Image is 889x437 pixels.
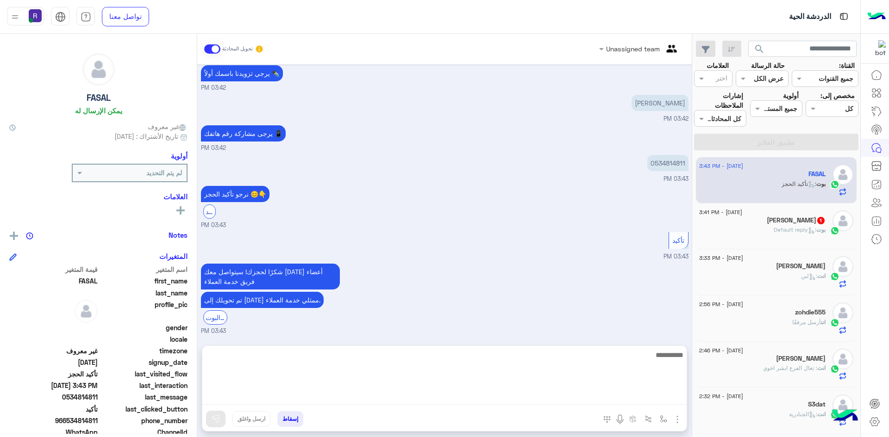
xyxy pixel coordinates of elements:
p: 30/8/2025, 3:42 PM [201,65,283,81]
img: WhatsApp [830,272,839,281]
span: : تأكيد الحجز [782,180,816,187]
span: 03:43 PM [201,221,226,230]
p: 30/8/2025, 3:42 PM [632,95,689,111]
button: ارسل واغلق [232,411,270,427]
span: gender [100,323,188,332]
img: defaultAdmin.png [833,349,853,369]
span: 1 [817,217,825,224]
span: last_visited_flow [100,369,188,379]
span: signup_date [100,357,188,367]
label: العلامات [707,61,729,70]
img: defaultAdmin.png [83,54,114,85]
p: 30/8/2025, 3:43 PM [201,186,269,202]
span: اسم المتغير [100,265,188,274]
span: تعال الفرع ابشر اخوي [763,364,817,371]
p: 30/8/2025, 3:43 PM [201,264,340,289]
img: notes [26,232,33,240]
span: timezone [100,346,188,356]
img: profile [9,11,21,23]
img: WhatsApp [830,318,839,327]
span: 03:43 PM [664,253,689,260]
label: القناة: [839,61,855,70]
h5: zohdie555 [795,308,826,316]
p: 30/8/2025, 3:43 PM [647,155,689,171]
span: 966534814811 [9,416,98,425]
h5: ahmed shif [767,216,826,224]
span: 2025-08-30T08:21:49.425Z [9,357,98,367]
img: WhatsApp [830,364,839,374]
span: [DATE] - 3:43 PM [699,162,743,170]
span: last_interaction [100,381,188,390]
a: تواصل معنا [102,7,149,26]
img: Trigger scenario [645,415,652,423]
div: الرجوع الى البوت [203,310,227,325]
img: defaultAdmin.png [833,210,853,231]
span: 03:42 PM [664,115,689,122]
img: 322853014244696 [869,40,886,57]
span: تاريخ الأشتراك : [DATE] [114,131,178,141]
img: make a call [603,416,611,423]
p: 30/8/2025, 3:42 PM [201,125,286,142]
h6: Notes [169,231,188,239]
img: add [10,232,18,240]
img: defaultAdmin.png [833,302,853,323]
span: : لبن [801,272,817,279]
img: defaultAdmin.png [75,300,98,323]
img: tab [838,11,850,22]
img: defaultAdmin.png [833,394,853,415]
img: tab [55,12,66,22]
span: غير معروف [9,346,98,356]
span: last_message [100,392,188,402]
span: profile_pic [100,300,188,321]
h5: Imran Gujjr [776,262,826,270]
img: create order [629,415,637,423]
label: إشارات الملاحظات [694,91,743,111]
h5: محمد [776,355,826,363]
span: انت [821,319,826,326]
span: phone_number [100,416,188,425]
span: 03:43 PM [664,175,689,182]
label: حالة الرسالة [751,61,785,70]
span: [DATE] - 2:46 PM [699,346,743,355]
span: بوت [816,180,826,187]
h5: S3dat [808,400,826,408]
img: hulul-logo.png [829,400,861,432]
span: [DATE] - 2:32 PM [699,392,743,400]
span: 03:42 PM [201,84,226,92]
span: [DATE] - 3:33 PM [699,254,743,262]
button: select flow [656,411,671,426]
p: FASAL طلب التحدث إلى مسؤول بشري [201,336,689,345]
img: send voice note [614,414,626,425]
h6: أولوية [171,152,188,160]
div: تأكيد [203,204,216,219]
label: أولوية [783,91,799,100]
small: تحويل المحادثة [222,45,253,53]
img: defaultAdmin.png [833,164,853,185]
span: غير معروف [148,122,188,131]
span: انت [817,411,826,418]
p: الدردشة الحية [789,11,831,23]
span: 2025-08-30T12:43:19.195Z [9,381,98,390]
span: last_name [100,288,188,298]
span: search [754,43,765,55]
span: null [9,323,98,332]
span: 03:43 PM [201,327,226,336]
button: search [748,41,771,61]
span: 03:42 PM [201,144,226,153]
img: WhatsApp [830,180,839,189]
span: FASAL [9,276,98,286]
label: مخصص إلى: [820,91,855,100]
h5: FASAL [87,92,111,103]
button: Trigger scenario [641,411,656,426]
span: تأكيد [9,404,98,414]
h6: يمكن الإرسال له [75,106,122,115]
span: first_name [100,276,188,286]
span: تأكيد [672,236,684,244]
img: send attachment [672,414,683,425]
span: قيمة المتغير [9,265,98,274]
span: انت [817,364,826,371]
h5: FASAL [808,170,826,178]
img: userImage [29,9,42,22]
a: tab [76,7,95,26]
img: defaultAdmin.png [833,256,853,277]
